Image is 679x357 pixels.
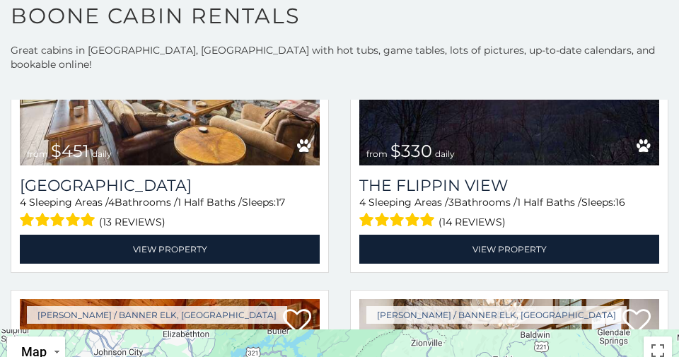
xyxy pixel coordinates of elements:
span: $330 [390,141,432,161]
a: [PERSON_NAME] / Banner Elk, [GEOGRAPHIC_DATA] [27,306,287,324]
span: 4 [359,196,366,209]
span: 4 [108,196,115,209]
a: The Flippin View [359,176,659,195]
span: 16 [615,196,625,209]
a: Add to favorites [622,308,651,337]
a: [GEOGRAPHIC_DATA] [20,176,320,195]
span: (13 reviews) [99,213,166,231]
span: 1 Half Baths / [517,196,581,209]
a: View Property [359,235,659,264]
span: (14 reviews) [439,213,506,231]
a: [PERSON_NAME] / Banner Elk, [GEOGRAPHIC_DATA] [366,306,627,324]
span: 3 [448,196,454,209]
a: Add to favorites [283,308,311,337]
div: Sleeping Areas / Bathrooms / Sleeps: [20,195,320,231]
a: View Property [20,235,320,264]
span: 17 [276,196,285,209]
h3: Cucumber Tree Lodge [20,176,320,195]
span: daily [435,148,455,159]
span: 4 [20,196,26,209]
span: $451 [51,141,89,161]
span: from [366,148,388,159]
div: Sleeping Areas / Bathrooms / Sleeps: [359,195,659,231]
span: daily [92,148,112,159]
span: 1 Half Baths / [178,196,242,209]
span: from [27,148,48,159]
